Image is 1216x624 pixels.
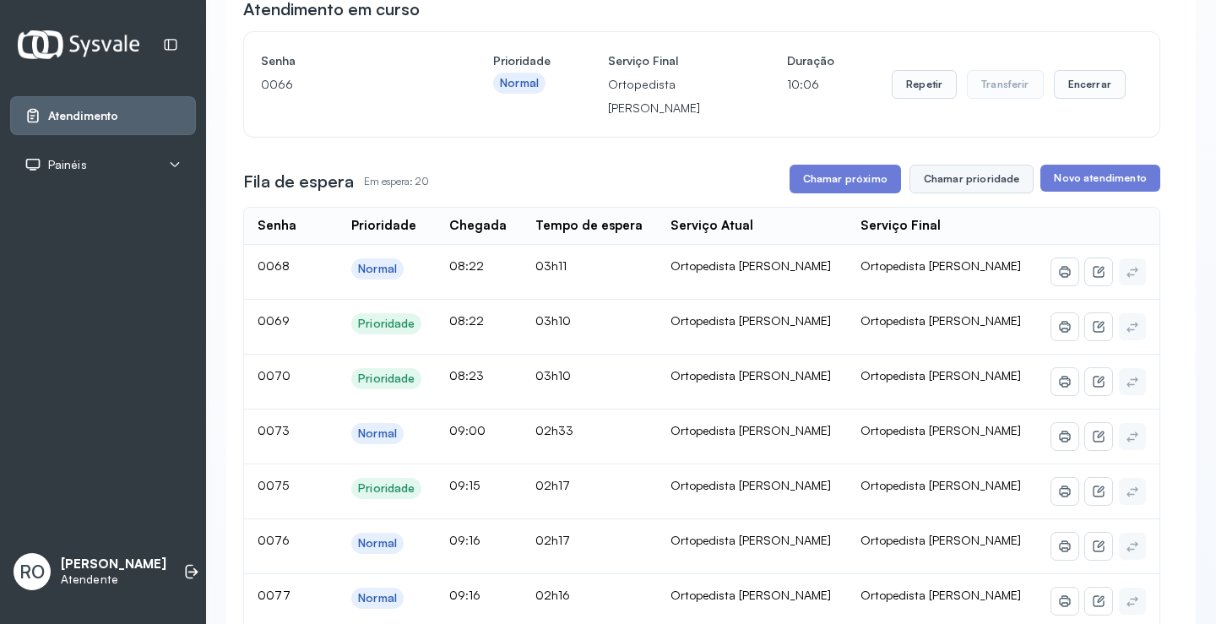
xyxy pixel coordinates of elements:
div: Ortopedista [PERSON_NAME] [670,588,833,603]
div: Normal [500,76,539,90]
span: Ortopedista [PERSON_NAME] [860,588,1021,602]
span: 09:00 [449,423,486,437]
span: 09:16 [449,533,480,547]
div: Normal [358,426,397,441]
span: 0076 [258,533,290,547]
div: Ortopedista [PERSON_NAME] [670,423,833,438]
p: 0066 [261,73,436,96]
img: Logotipo do estabelecimento [18,30,139,58]
p: Em espera: 20 [364,170,429,193]
span: 02h33 [535,423,573,437]
span: Ortopedista [PERSON_NAME] [860,258,1021,273]
span: 0073 [258,423,290,437]
span: Ortopedista [PERSON_NAME] [860,313,1021,328]
span: 03h11 [535,258,567,273]
div: Prioridade [358,317,415,331]
h3: Fila de espera [243,170,354,193]
span: 0068 [258,258,290,273]
button: Chamar prioridade [909,165,1034,193]
div: Chegada [449,218,507,234]
div: Prioridade [358,372,415,386]
a: Atendimento [24,107,182,124]
div: Ortopedista [PERSON_NAME] [670,368,833,383]
span: 02h17 [535,533,570,547]
h4: Duração [787,49,834,73]
div: Normal [358,262,397,276]
div: Prioridade [351,218,416,234]
button: Transferir [967,70,1044,99]
p: 10:06 [787,73,834,96]
span: 03h10 [535,368,571,383]
span: 02h17 [535,478,570,492]
span: 08:22 [449,258,484,273]
div: Ortopedista [PERSON_NAME] [670,533,833,548]
div: Normal [358,536,397,551]
h4: Serviço Final [608,49,730,73]
h4: Senha [261,49,436,73]
span: 09:16 [449,588,480,602]
p: [PERSON_NAME] [61,556,166,572]
button: Novo atendimento [1040,165,1159,192]
span: Atendimento [48,109,118,123]
span: 0077 [258,588,290,602]
span: 03h10 [535,313,571,328]
span: Ortopedista [PERSON_NAME] [860,423,1021,437]
div: Ortopedista [PERSON_NAME] [670,478,833,493]
span: 0075 [258,478,289,492]
span: 09:15 [449,478,480,492]
div: Serviço Atual [670,218,753,234]
span: Ortopedista [PERSON_NAME] [860,533,1021,547]
button: Repetir [892,70,957,99]
div: Ortopedista [PERSON_NAME] [670,258,833,274]
span: 0070 [258,368,290,383]
span: 0069 [258,313,290,328]
span: Painéis [48,158,87,172]
span: 02h16 [535,588,570,602]
div: Normal [358,591,397,605]
div: Prioridade [358,481,415,496]
span: 08:23 [449,368,484,383]
button: Chamar próximo [790,165,901,193]
div: Tempo de espera [535,218,643,234]
div: Serviço Final [860,218,941,234]
h4: Prioridade [493,49,551,73]
div: Senha [258,218,296,234]
div: Ortopedista [PERSON_NAME] [670,313,833,328]
p: Ortopedista [PERSON_NAME] [608,73,730,120]
p: Atendente [61,572,166,587]
span: 08:22 [449,313,484,328]
span: Ortopedista [PERSON_NAME] [860,478,1021,492]
span: Ortopedista [PERSON_NAME] [860,368,1021,383]
button: Encerrar [1054,70,1126,99]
